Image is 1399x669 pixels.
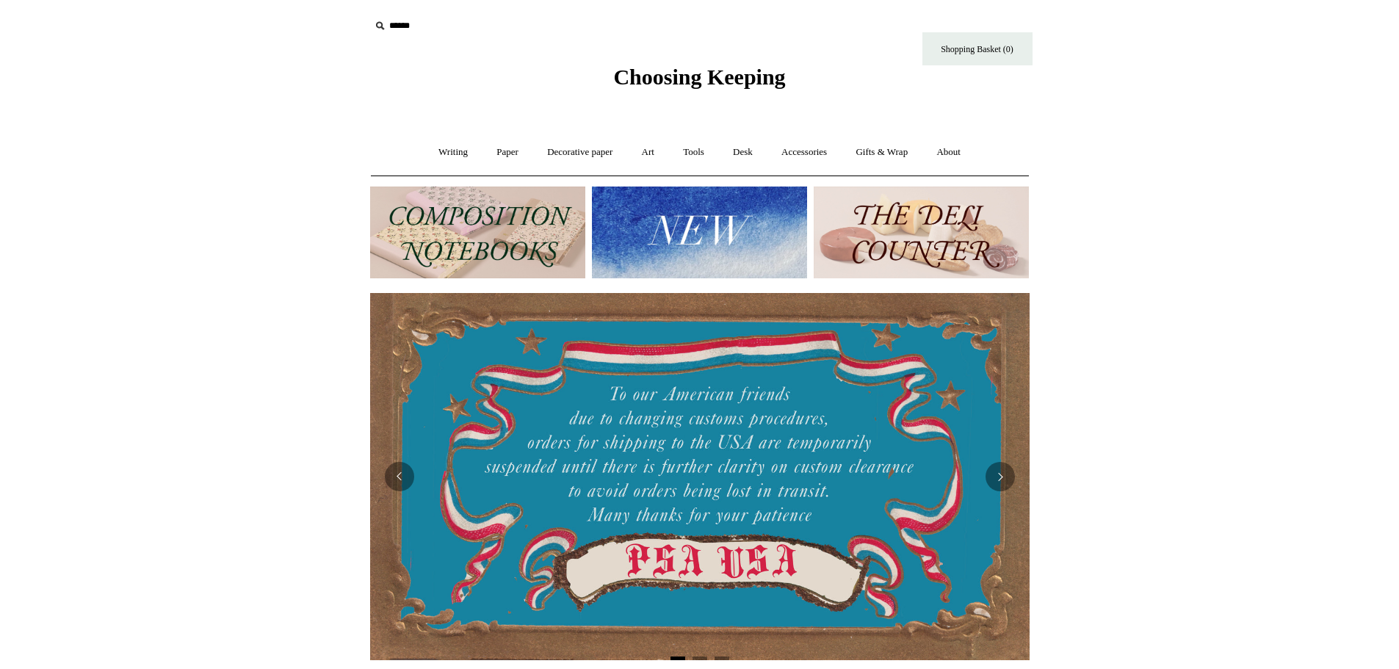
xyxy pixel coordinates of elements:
[814,187,1029,278] img: The Deli Counter
[370,293,1030,660] img: USA PSA .jpg__PID:33428022-6587-48b7-8b57-d7eefc91f15a
[923,133,974,172] a: About
[483,133,532,172] a: Paper
[534,133,626,172] a: Decorative paper
[715,657,729,660] button: Page 3
[670,133,717,172] a: Tools
[629,133,668,172] a: Art
[613,76,785,87] a: Choosing Keeping
[592,187,807,278] img: New.jpg__PID:f73bdf93-380a-4a35-bcfe-7823039498e1
[670,657,685,660] button: Page 1
[370,187,585,278] img: 202302 Composition ledgers.jpg__PID:69722ee6-fa44-49dd-a067-31375e5d54ec
[425,133,481,172] a: Writing
[922,32,1033,65] a: Shopping Basket (0)
[385,462,414,491] button: Previous
[613,65,785,89] span: Choosing Keeping
[768,133,840,172] a: Accessories
[693,657,707,660] button: Page 2
[986,462,1015,491] button: Next
[720,133,766,172] a: Desk
[842,133,921,172] a: Gifts & Wrap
